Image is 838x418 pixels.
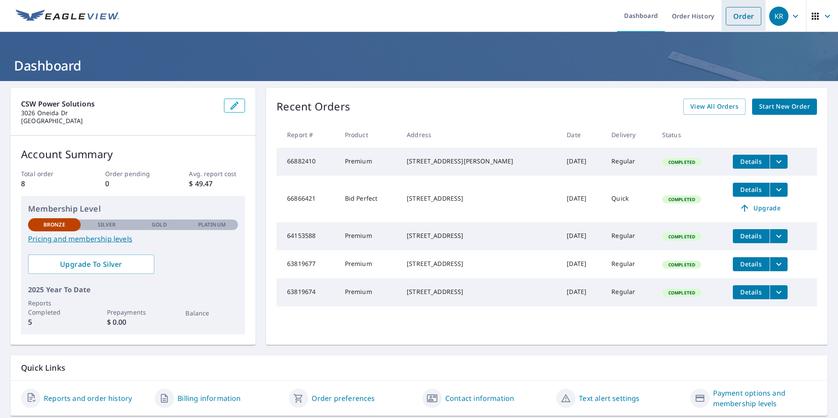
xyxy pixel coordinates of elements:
[579,393,639,404] a: Text alert settings
[407,287,553,296] div: [STREET_ADDRESS]
[770,155,788,169] button: filesDropdownBtn-66882410
[604,250,655,278] td: Regular
[663,262,700,268] span: Completed
[769,7,788,26] div: KR
[189,178,245,189] p: $ 49.47
[759,101,810,112] span: Start New Order
[105,178,161,189] p: 0
[35,259,147,269] span: Upgrade To Silver
[21,99,217,109] p: CSW Power Solutions
[28,317,81,327] p: 5
[44,393,132,404] a: Reports and order history
[733,183,770,197] button: detailsBtn-66866421
[277,148,338,176] td: 66882410
[407,259,553,268] div: [STREET_ADDRESS]
[185,308,238,318] p: Balance
[21,362,817,373] p: Quick Links
[560,250,604,278] td: [DATE]
[770,285,788,299] button: filesDropdownBtn-63819674
[560,122,604,148] th: Date
[733,155,770,169] button: detailsBtn-66882410
[312,393,375,404] a: Order preferences
[445,393,514,404] a: Contact information
[338,222,400,250] td: Premium
[738,203,782,213] span: Upgrade
[21,146,245,162] p: Account Summary
[770,183,788,197] button: filesDropdownBtn-66866421
[604,176,655,222] td: Quick
[663,234,700,240] span: Completed
[683,99,746,115] a: View All Orders
[277,278,338,306] td: 63819674
[407,194,553,203] div: [STREET_ADDRESS]
[338,250,400,278] td: Premium
[21,169,77,178] p: Total order
[107,317,160,327] p: $ 0.00
[178,393,241,404] a: Billing information
[277,176,338,222] td: 66866421
[28,284,238,295] p: 2025 Year To Date
[43,221,65,229] p: Bronze
[16,10,119,23] img: EV Logo
[277,99,350,115] p: Recent Orders
[726,7,761,25] a: Order
[713,388,817,409] a: Payment options and membership levels
[198,221,226,229] p: Platinum
[738,260,764,268] span: Details
[152,221,167,229] p: Gold
[189,169,245,178] p: Avg. report cost
[338,176,400,222] td: Bid Perfect
[663,290,700,296] span: Completed
[21,117,217,125] p: [GEOGRAPHIC_DATA]
[604,222,655,250] td: Regular
[277,122,338,148] th: Report #
[28,298,81,317] p: Reports Completed
[738,157,764,166] span: Details
[407,231,553,240] div: [STREET_ADDRESS]
[21,178,77,189] p: 8
[338,278,400,306] td: Premium
[663,196,700,202] span: Completed
[733,201,788,215] a: Upgrade
[11,57,827,74] h1: Dashboard
[28,203,238,215] p: Membership Level
[752,99,817,115] a: Start New Order
[738,185,764,194] span: Details
[277,250,338,278] td: 63819677
[733,285,770,299] button: detailsBtn-63819674
[663,159,700,165] span: Completed
[28,234,238,244] a: Pricing and membership levels
[770,229,788,243] button: filesDropdownBtn-64153588
[560,278,604,306] td: [DATE]
[98,221,116,229] p: Silver
[738,232,764,240] span: Details
[407,157,553,166] div: [STREET_ADDRESS][PERSON_NAME]
[655,122,726,148] th: Status
[338,122,400,148] th: Product
[604,148,655,176] td: Regular
[105,169,161,178] p: Order pending
[28,255,154,274] a: Upgrade To Silver
[560,222,604,250] td: [DATE]
[277,222,338,250] td: 64153588
[733,257,770,271] button: detailsBtn-63819677
[604,278,655,306] td: Regular
[733,229,770,243] button: detailsBtn-64153588
[738,288,764,296] span: Details
[560,176,604,222] td: [DATE]
[107,308,160,317] p: Prepayments
[770,257,788,271] button: filesDropdownBtn-63819677
[338,148,400,176] td: Premium
[690,101,739,112] span: View All Orders
[604,122,655,148] th: Delivery
[400,122,560,148] th: Address
[21,109,217,117] p: 3026 Oneida Dr
[560,148,604,176] td: [DATE]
